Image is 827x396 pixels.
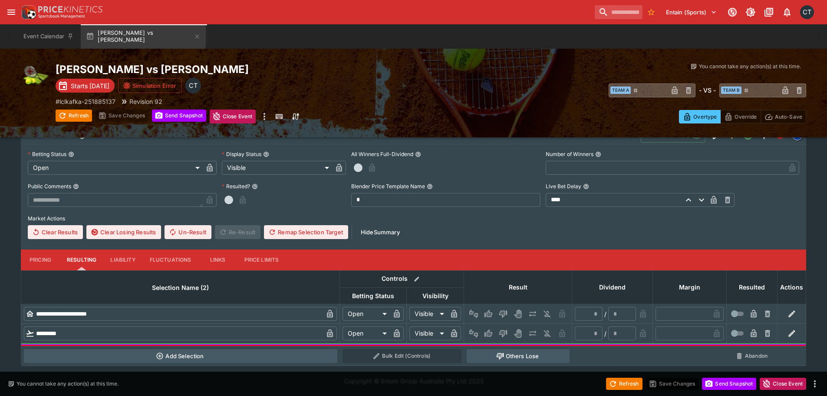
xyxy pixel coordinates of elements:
button: Bulk Edit (Controls) [343,349,461,363]
img: PriceKinetics [38,6,102,13]
p: You cannot take any action(s) at this time. [699,63,801,70]
p: Starts [DATE] [71,81,109,90]
button: Documentation [761,4,777,20]
button: Eliminated In Play [540,326,554,340]
button: Not Set [467,307,481,321]
button: Not Set [467,326,481,340]
div: / [604,329,606,338]
span: Visibility [413,291,458,301]
button: Add Selection [24,349,337,363]
p: Betting Status [28,150,66,158]
button: Cameron Tarver [797,3,817,22]
p: Resulted? [222,183,250,190]
button: Push [526,326,540,340]
label: Market Actions [28,212,799,225]
span: Selection Name (2) [142,283,218,293]
div: Cameron Tarver [185,78,201,93]
div: Start From [679,110,806,123]
button: Void [511,326,525,340]
div: Open [343,307,390,321]
button: Price Limits [237,250,286,270]
button: Simulation Error [118,78,182,93]
p: Copy To Clipboard [56,97,115,106]
p: Live Bet Delay [546,183,581,190]
button: more [810,379,820,389]
p: Public Comments [28,183,71,190]
button: Void [511,307,525,321]
img: tennis.png [21,63,49,90]
th: Margin [653,270,727,304]
h6: - VS - [699,86,716,95]
button: Notifications [779,4,795,20]
button: Refresh [606,378,642,390]
p: Revision 92 [129,97,162,106]
button: Public Comments [73,183,79,190]
button: Liability [103,250,142,270]
button: Blender Price Template Name [427,183,433,190]
span: Betting Status [343,291,404,301]
th: Result [464,270,572,304]
span: Re-Result [215,225,260,239]
span: Team B [721,87,741,94]
th: Resulted [727,270,778,304]
button: Win [481,307,495,321]
button: more [259,110,270,123]
div: Open [343,326,390,340]
button: Eliminated In Play [540,307,554,321]
button: Resulting [60,250,103,270]
button: Clear Results [28,225,83,239]
button: Overtype [679,110,721,123]
button: [PERSON_NAME] vs [PERSON_NAME] [81,24,206,49]
button: Betting Status [68,151,74,157]
img: Sportsbook Management [38,14,85,18]
button: Toggle light/dark mode [743,4,758,20]
h2: Copy To Clipboard [56,63,431,76]
p: Blender Price Template Name [351,183,425,190]
div: Cameron Tarver [800,5,814,19]
p: Display Status [222,150,261,158]
div: Visible [409,326,447,340]
button: Display Status [263,151,269,157]
img: PriceKinetics Logo [19,3,36,21]
button: Clear Losing Results [86,225,161,239]
button: Fluctuations [143,250,198,270]
button: HideSummary [356,225,405,239]
button: open drawer [3,4,19,20]
button: All Winners Full-Dividend [415,151,421,157]
div: Visible [222,161,332,175]
button: Connected to PK [725,4,740,20]
button: Others Lose [467,349,570,363]
button: Auto-Save [761,110,806,123]
button: Remap Selection Target [264,225,348,239]
p: Override [735,112,757,121]
button: Lose [496,326,510,340]
button: Abandon [729,349,775,363]
button: Close Event [760,378,806,390]
button: Push [526,307,540,321]
th: Dividend [572,270,653,304]
span: Team A [610,87,631,94]
p: Number of Winners [546,150,593,158]
button: Close Event [210,110,256,123]
div: Open [28,161,203,175]
button: Event Calendar [18,24,79,49]
button: Live Bet Delay [583,183,589,190]
button: Resulted? [252,183,258,190]
button: Win [481,326,495,340]
button: Select Tenant [661,5,722,19]
input: search [595,5,642,19]
button: Lose [496,307,510,321]
button: Send Snapshot [152,110,206,122]
button: Send Snapshot [702,378,756,390]
button: Un-Result [165,225,211,239]
p: All Winners Full-Dividend [351,150,413,158]
button: Override [720,110,761,123]
button: Links [198,250,237,270]
div: Visible [409,307,447,321]
div: / [604,309,606,319]
button: Pricing [21,250,60,270]
button: Number of Winners [595,151,601,157]
th: Controls [340,270,464,287]
button: Refresh [56,110,92,122]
